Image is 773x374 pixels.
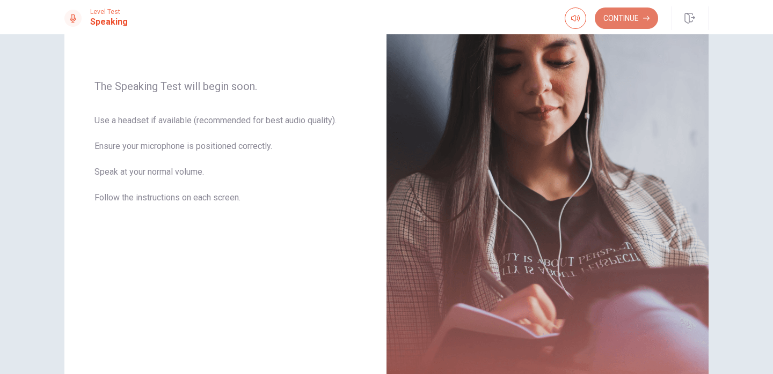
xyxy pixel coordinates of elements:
[94,114,356,217] span: Use a headset if available (recommended for best audio quality). Ensure your microphone is positi...
[90,16,128,28] h1: Speaking
[90,8,128,16] span: Level Test
[94,80,356,93] span: The Speaking Test will begin soon.
[595,8,658,29] button: Continue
